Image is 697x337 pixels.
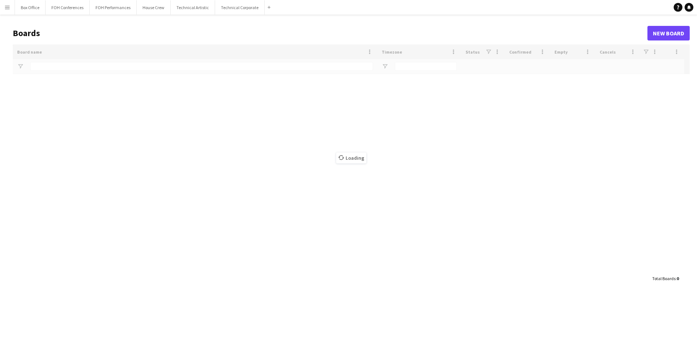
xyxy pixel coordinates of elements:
[336,152,366,163] span: Loading
[677,276,679,281] span: 0
[215,0,265,15] button: Technical Corporate
[46,0,90,15] button: FOH Conferences
[647,26,690,40] a: New Board
[137,0,171,15] button: House Crew
[652,276,675,281] span: Total Boards
[90,0,137,15] button: FOH Performances
[171,0,215,15] button: Technical Artistic
[15,0,46,15] button: Box Office
[652,271,679,286] div: :
[13,28,647,39] h1: Boards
